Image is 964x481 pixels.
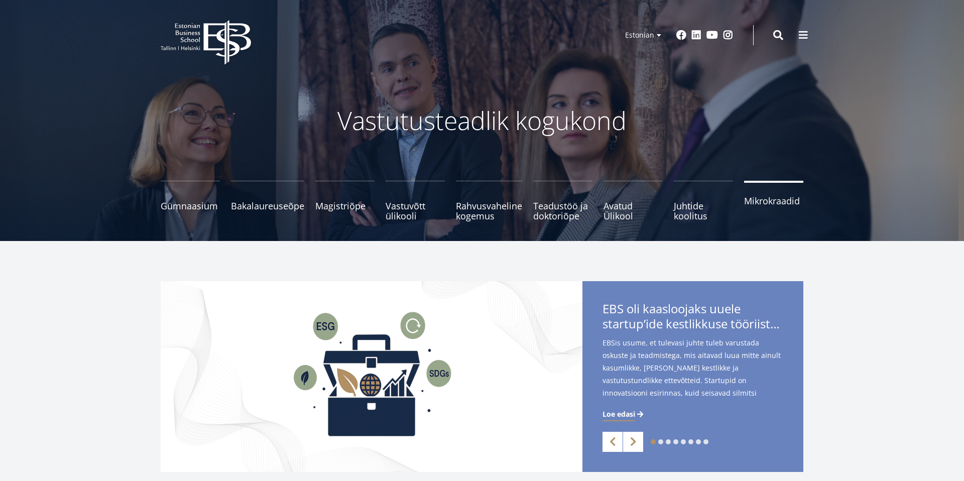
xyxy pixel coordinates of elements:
span: Mikrokraadid [744,196,803,206]
a: 8 [703,439,708,444]
span: Teadustöö ja doktoriõpe [533,201,592,221]
span: Juhtide koolitus [674,201,733,221]
span: Vastuvõtt ülikooli [386,201,445,221]
a: 4 [673,439,678,444]
a: Bakalaureuseõpe [231,181,304,221]
span: Gümnaasium [161,201,220,211]
a: Teadustöö ja doktoriõpe [533,181,592,221]
a: Rahvusvaheline kogemus [456,181,522,221]
a: Instagram [723,30,733,40]
a: Mikrokraadid [744,181,803,221]
a: Juhtide koolitus [674,181,733,221]
a: Previous [602,432,623,452]
span: Magistriõpe [315,201,375,211]
a: Youtube [706,30,718,40]
a: Vastuvõtt ülikooli [386,181,445,221]
a: Linkedin [691,30,701,40]
a: 7 [696,439,701,444]
a: 6 [688,439,693,444]
span: EBS oli kaasloojaks uuele [602,301,783,334]
a: Next [623,432,643,452]
p: Vastutusteadlik kogukond [216,105,748,136]
span: startup’ide kestlikkuse tööriistakastile [602,316,783,331]
a: 1 [651,439,656,444]
a: Facebook [676,30,686,40]
span: Bakalaureuseõpe [231,201,304,211]
a: Magistriõpe [315,181,375,221]
span: Loe edasi [602,409,635,419]
span: EBSis usume, et tulevasi juhte tuleb varustada oskuste ja teadmistega, mis aitavad luua mitte ain... [602,336,783,415]
span: Avatud Ülikool [604,201,663,221]
span: Rahvusvaheline kogemus [456,201,522,221]
a: Loe edasi [602,409,645,419]
a: 5 [681,439,686,444]
a: Gümnaasium [161,181,220,221]
img: Startup toolkit image [161,281,582,472]
a: Avatud Ülikool [604,181,663,221]
a: 2 [658,439,663,444]
a: 3 [666,439,671,444]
